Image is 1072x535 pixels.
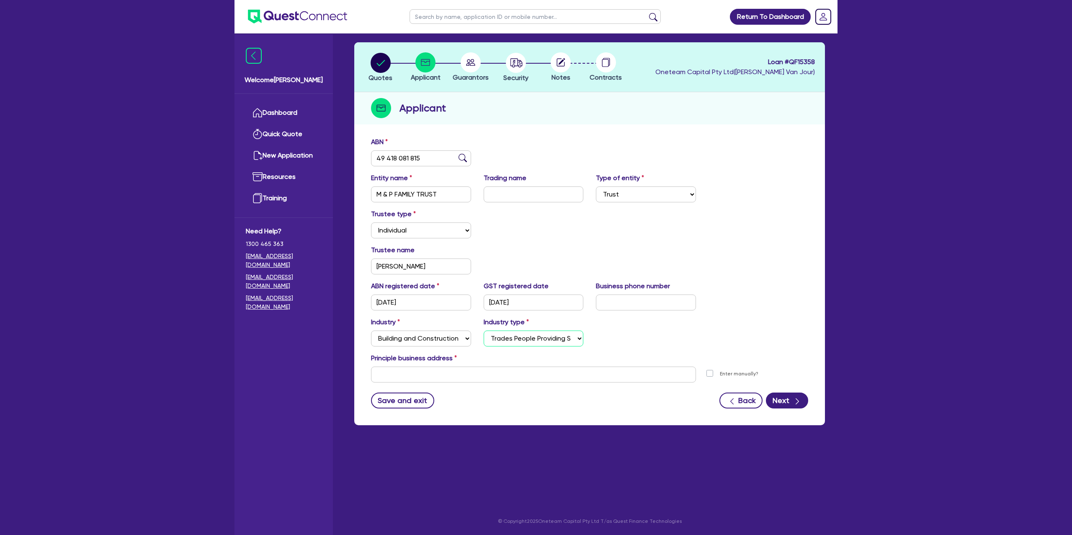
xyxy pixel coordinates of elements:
button: Next [766,393,808,408]
label: Industry [371,317,400,327]
img: resources [253,172,263,182]
input: DD / MM / YYYY [484,295,584,310]
label: Principle business address [371,353,457,363]
label: ABN [371,137,388,147]
label: Entity name [371,173,412,183]
span: Applicant [411,73,441,81]
span: 1300 465 363 [246,240,322,248]
label: Trustee type [371,209,416,219]
label: GST registered date [484,281,549,291]
img: icon-menu-close [246,48,262,64]
span: Need Help? [246,226,322,236]
h2: Applicant [399,101,446,116]
label: Business phone number [596,281,670,291]
a: Quick Quote [246,124,322,145]
img: training [253,193,263,203]
img: abn-lookup icon [459,154,467,162]
label: Trading name [484,173,526,183]
span: Notes [551,73,570,81]
span: Loan # QF15358 [655,57,815,67]
span: Contracts [590,73,622,81]
button: Back [719,393,763,408]
button: Security [503,52,529,83]
a: Dashboard [246,102,322,124]
span: Security [503,74,528,82]
label: Type of entity [596,173,644,183]
label: Trustee name [371,245,415,255]
input: DD / MM / YYYY [371,295,471,310]
span: Oneteam Capital Pty Ltd ( [PERSON_NAME] Van Jour ) [655,68,815,76]
a: Dropdown toggle [812,6,834,28]
a: Training [246,188,322,209]
a: [EMAIL_ADDRESS][DOMAIN_NAME] [246,273,322,290]
p: © Copyright 2025 Oneteam Capital Pty Ltd T/as Quest Finance Technologies [348,517,831,525]
img: quest-connect-logo-blue [248,10,347,23]
a: Resources [246,166,322,188]
a: Return To Dashboard [730,9,811,25]
span: Guarantors [453,73,489,81]
input: Search by name, application ID or mobile number... [410,9,661,24]
a: [EMAIL_ADDRESS][DOMAIN_NAME] [246,294,322,311]
a: [EMAIL_ADDRESS][DOMAIN_NAME] [246,252,322,269]
button: Quotes [368,52,393,83]
label: ABN registered date [371,281,439,291]
img: new-application [253,150,263,160]
button: Save and exit [371,393,434,408]
span: Welcome [PERSON_NAME] [245,75,323,85]
a: New Application [246,145,322,166]
span: Quotes [368,74,392,82]
img: step-icon [371,98,391,118]
img: quick-quote [253,129,263,139]
label: Enter manually? [720,370,758,378]
label: Industry type [484,317,529,327]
